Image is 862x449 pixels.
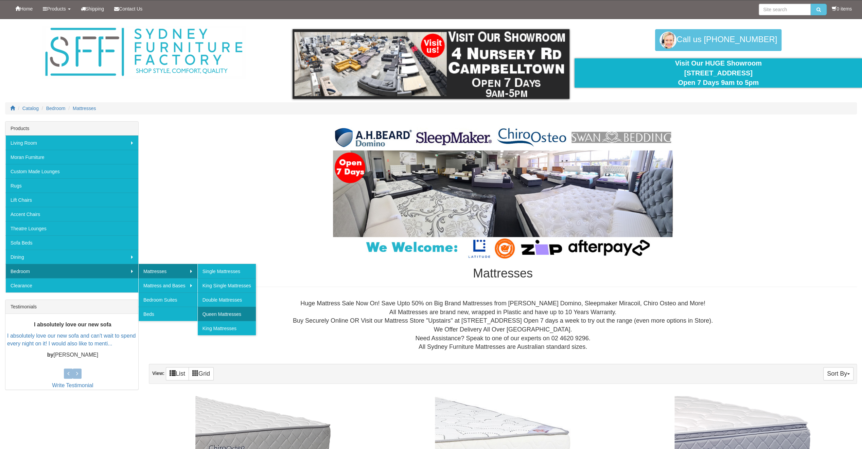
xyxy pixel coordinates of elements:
[46,106,66,111] a: Bedroom
[7,333,136,346] a: I absolutely love our new sofa and can't wait to spend every night on it! I would also like to me...
[189,367,214,380] a: Grid
[5,178,138,193] a: Rugs
[5,150,138,164] a: Moran Furniture
[42,26,246,78] img: Sydney Furniture Factory
[20,6,33,12] span: Home
[138,264,197,278] a: Mattresses
[149,267,857,280] h1: Mattresses
[7,351,138,359] p: [PERSON_NAME]
[823,367,854,380] button: Sort By
[38,0,75,17] a: Products
[197,321,256,335] a: King Mattresses
[5,278,138,292] a: Clearance
[293,29,570,99] img: showroom.gif
[109,0,147,17] a: Contact Us
[333,125,673,260] img: Mattresses
[832,5,852,12] li: 0 items
[52,382,93,388] a: Write Testimonial
[154,299,851,352] div: Huge Mattress Sale Now On! Save Upto 50% on Big Brand Mattresses from [PERSON_NAME] Domino, Sleep...
[759,4,811,15] input: Site search
[580,58,857,88] div: Visit Our HUGE Showroom [STREET_ADDRESS] Open 7 Days 9am to 5pm
[73,106,96,111] a: Mattresses
[166,367,189,380] a: List
[197,292,256,307] a: Double Mattresses
[5,300,138,314] div: Testimonials
[5,122,138,136] div: Products
[138,292,197,307] a: Bedroom Suites
[5,264,138,278] a: Bedroom
[5,250,138,264] a: Dining
[34,322,111,327] b: I absolutely love our new sofa
[119,6,142,12] span: Contact Us
[5,207,138,221] a: Accent Chairs
[138,307,197,321] a: Beds
[10,0,38,17] a: Home
[5,235,138,250] a: Sofa Beds
[86,6,104,12] span: Shipping
[5,193,138,207] a: Lift Chairs
[22,106,39,111] a: Catalog
[138,278,197,292] a: Mattress and Bases
[76,0,109,17] a: Shipping
[197,278,256,292] a: King Single Mattresses
[5,221,138,235] a: Theatre Lounges
[5,136,138,150] a: Living Room
[5,164,138,178] a: Custom Made Lounges
[152,371,164,376] strong: View:
[197,307,256,321] a: Queen Mattresses
[47,352,54,358] b: by
[197,264,256,278] a: Single Mattresses
[47,6,66,12] span: Products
